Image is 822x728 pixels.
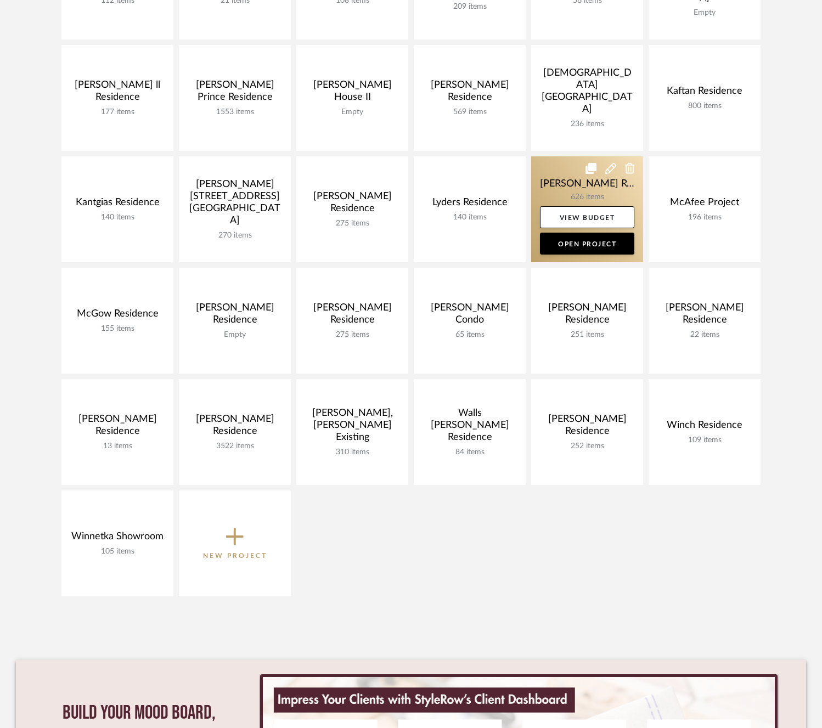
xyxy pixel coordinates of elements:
[423,196,517,213] div: Lyders Residence
[179,490,291,596] button: New Project
[657,302,752,330] div: [PERSON_NAME] Residence
[70,79,165,108] div: [PERSON_NAME] ll Residence
[70,442,165,451] div: 13 items
[305,407,399,448] div: [PERSON_NAME], [PERSON_NAME] Existing
[203,550,267,561] p: New Project
[188,413,282,442] div: [PERSON_NAME] Residence
[305,190,399,219] div: [PERSON_NAME] Residence
[423,79,517,108] div: [PERSON_NAME] Residence
[70,196,165,213] div: Kantgias Residence
[305,448,399,457] div: 310 items
[70,213,165,222] div: 140 items
[423,108,517,117] div: 569 items
[657,213,752,222] div: 196 items
[657,196,752,213] div: McAfee Project
[70,547,165,556] div: 105 items
[188,108,282,117] div: 1553 items
[188,330,282,340] div: Empty
[305,330,399,340] div: 275 items
[423,330,517,340] div: 65 items
[657,419,752,436] div: Winch Residence
[305,79,399,108] div: [PERSON_NAME] House II
[305,302,399,330] div: [PERSON_NAME] Residence
[540,67,634,120] div: [DEMOGRAPHIC_DATA] [GEOGRAPHIC_DATA]
[423,2,517,12] div: 209 items
[423,213,517,222] div: 140 items
[657,85,752,101] div: Kaftan Residence
[540,302,634,330] div: [PERSON_NAME] Residence
[70,324,165,334] div: 155 items
[657,101,752,111] div: 800 items
[70,413,165,442] div: [PERSON_NAME] Residence
[423,448,517,457] div: 84 items
[657,436,752,445] div: 109 items
[540,413,634,442] div: [PERSON_NAME] Residence
[423,302,517,330] div: [PERSON_NAME] Condo
[305,108,399,117] div: Empty
[188,231,282,240] div: 270 items
[657,8,752,18] div: Empty
[540,206,634,228] a: View Budget
[70,108,165,117] div: 177 items
[540,330,634,340] div: 251 items
[540,233,634,255] a: Open Project
[657,330,752,340] div: 22 items
[540,442,634,451] div: 252 items
[70,308,165,324] div: McGow Residence
[305,219,399,228] div: 275 items
[188,302,282,330] div: [PERSON_NAME] Residence
[423,407,517,448] div: Walls [PERSON_NAME] Residence
[188,442,282,451] div: 3522 items
[70,531,165,547] div: Winnetka Showroom
[188,79,282,108] div: [PERSON_NAME] Prince Residence
[188,178,282,231] div: [PERSON_NAME] [STREET_ADDRESS][GEOGRAPHIC_DATA]
[540,120,634,129] div: 236 items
